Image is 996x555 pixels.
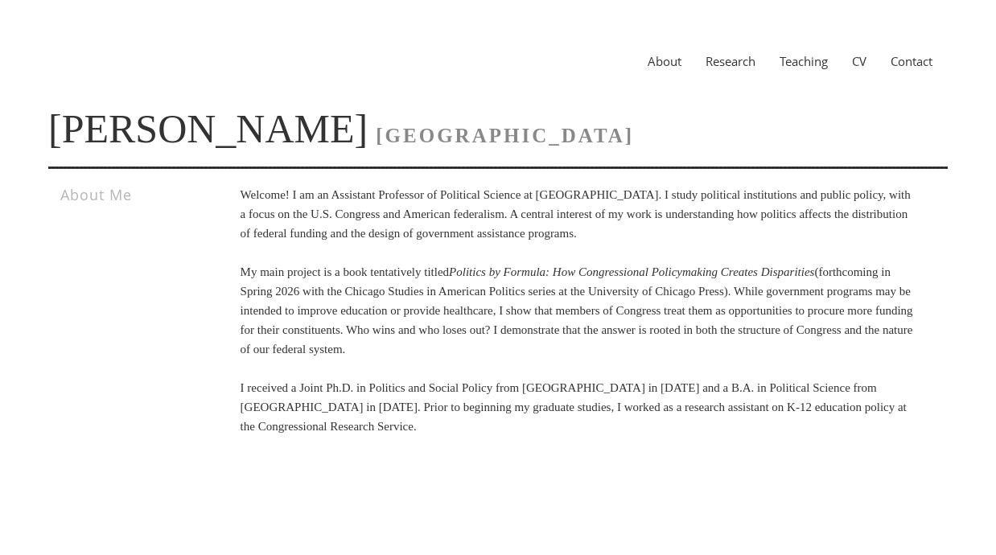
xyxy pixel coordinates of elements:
[768,53,840,69] a: Teaching
[840,53,879,69] a: CV
[60,185,195,204] h3: About Me
[449,265,814,278] i: Politics by Formula: How Congressional Policymaking Creates Disparities
[241,185,916,436] p: Welcome! I am an Assistant Professor of Political Science at [GEOGRAPHIC_DATA]. I study political...
[879,53,945,69] a: Contact
[636,53,693,69] a: About
[376,125,634,146] span: [GEOGRAPHIC_DATA]
[693,53,768,69] a: Research
[48,106,368,151] a: [PERSON_NAME]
